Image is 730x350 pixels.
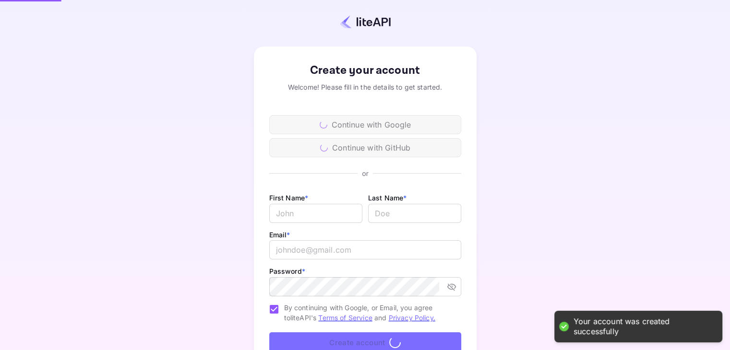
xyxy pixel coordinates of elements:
[443,278,460,295] button: toggle password visibility
[389,314,435,322] a: Privacy Policy.
[318,314,372,322] a: Terms of Service
[284,303,454,323] span: By continuing with Google, or Email, you agree to liteAPI's and
[269,240,461,259] input: johndoe@gmail.com
[269,194,309,202] label: First Name
[269,82,461,92] div: Welcome! Please fill in the details to get started.
[269,138,461,157] div: Continue with GitHub
[269,115,461,134] div: Continue with Google
[340,15,391,29] img: liteapi
[574,316,713,337] div: Your account was created successfully
[368,194,407,202] label: Last Name
[269,62,461,79] div: Create your account
[368,204,461,223] input: Doe
[269,267,305,275] label: Password
[269,204,362,223] input: John
[269,231,290,239] label: Email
